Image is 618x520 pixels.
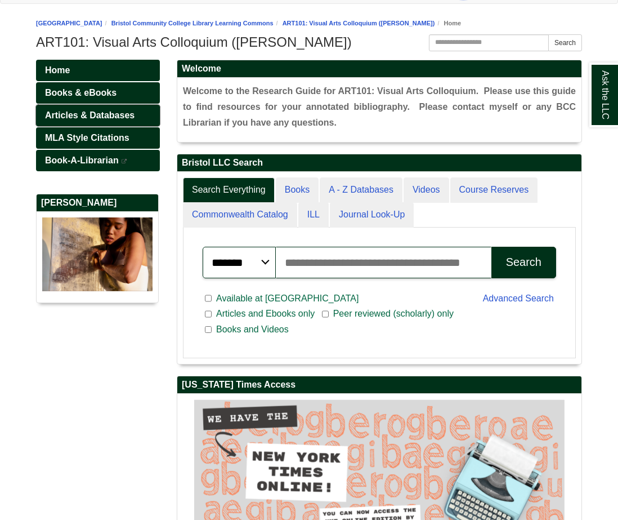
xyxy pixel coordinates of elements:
[322,309,329,319] input: Peer reviewed (scholarly) only
[45,88,117,97] span: Books & eBooks
[329,307,458,321] span: Peer reviewed (scholarly) only
[435,18,461,29] li: Home
[183,177,275,203] a: Search Everything
[205,294,212,304] input: Available at [GEOGRAPHIC_DATA]
[36,18,582,29] nav: breadcrumb
[36,20,102,26] a: [GEOGRAPHIC_DATA]
[177,154,581,172] h2: Bristol LLC Search
[45,155,119,165] span: Book-A-Librarian
[404,177,449,203] a: Videos
[36,60,160,81] a: Home
[212,323,293,336] span: Books and Videos
[177,376,581,394] h2: [US_STATE] Times Access
[36,127,160,149] a: MLA Style Citations
[37,194,158,212] h2: [PERSON_NAME]
[205,325,212,335] input: Books and Videos
[298,202,329,228] a: ILL
[506,256,541,269] div: Search
[36,105,160,126] a: Articles & Databases
[212,292,363,305] span: Available at [GEOGRAPHIC_DATA]
[45,65,70,75] span: Home
[548,34,582,51] button: Search
[483,294,554,303] a: Advanced Search
[450,177,538,203] a: Course Reserves
[177,60,581,78] h2: Welcome
[121,159,128,164] i: This link opens in a new window
[491,247,556,278] button: Search
[36,82,160,104] a: Books & eBooks
[283,20,435,26] a: ART101: Visual Arts Colloquium ([PERSON_NAME])
[183,86,576,127] span: Welcome to the Research Guide for ART101: Visual Arts Colloquium. Please use this guide to find r...
[276,177,319,203] a: Books
[45,133,129,143] span: MLA Style Citations
[205,309,212,319] input: Articles and Ebooks only
[36,150,160,171] a: Book-A-Librarian
[45,110,135,120] span: Articles & Databases
[36,34,582,50] h1: ART101: Visual Arts Colloquium ([PERSON_NAME])
[320,177,402,203] a: A - Z Databases
[36,60,160,314] div: Guide Pages
[183,202,297,228] a: Commonwealth Catalog
[212,307,319,321] span: Articles and Ebooks only
[111,20,274,26] a: Bristol Community College Library Learning Commons
[330,202,414,228] a: Journal Look-Up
